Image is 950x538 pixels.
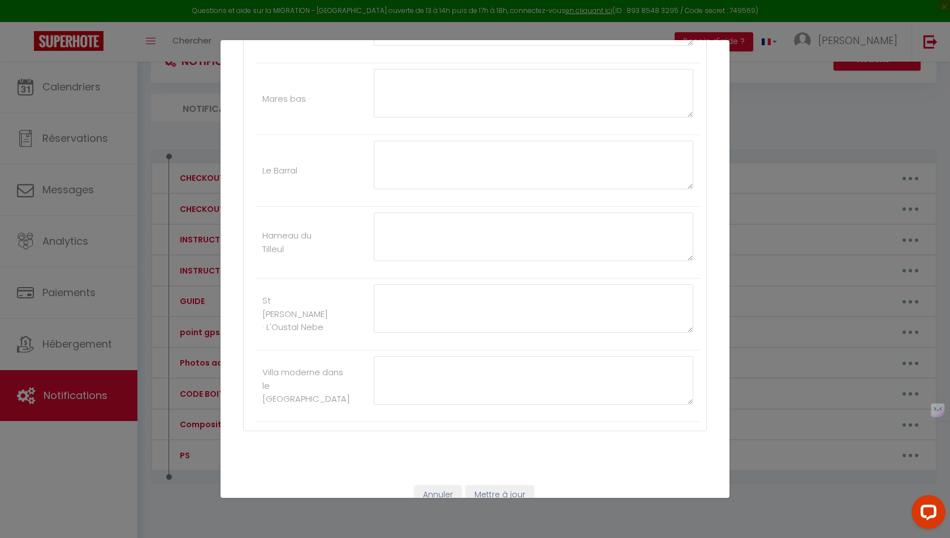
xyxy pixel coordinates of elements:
label: Villa moderne dans le [GEOGRAPHIC_DATA] [262,366,350,406]
button: Annuler [414,485,461,505]
button: Mettre à jour [466,485,534,505]
label: Hameau du Tilleul [262,229,322,255]
label: St [PERSON_NAME] · L'Oustal Nebe [262,294,328,334]
iframe: LiveChat chat widget [902,491,950,538]
label: Le Barral [262,164,297,177]
label: Mares bas · [262,92,310,106]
